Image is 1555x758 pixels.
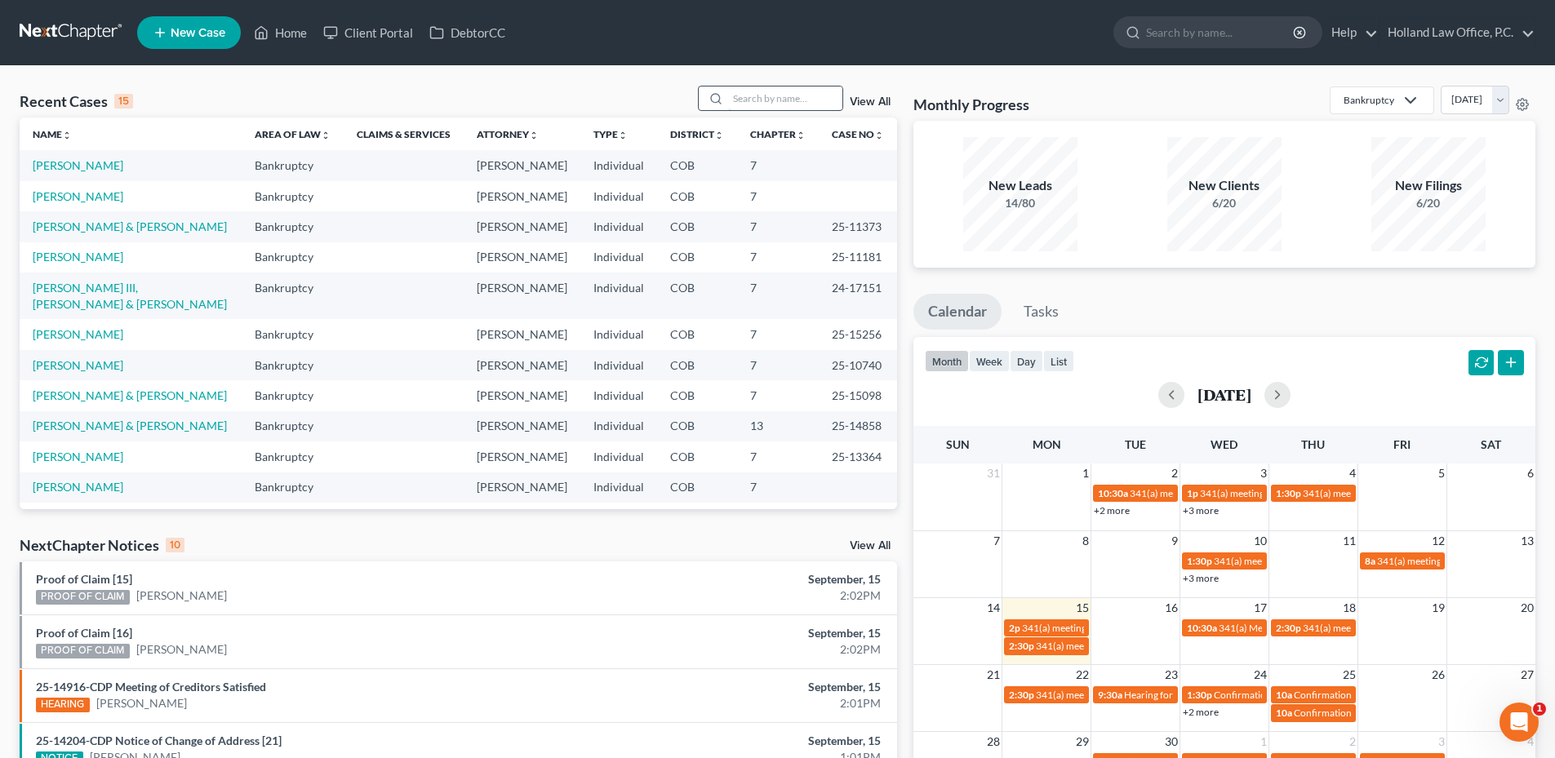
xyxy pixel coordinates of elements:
[33,358,123,372] a: [PERSON_NAME]
[1341,598,1357,618] span: 18
[1341,665,1357,685] span: 25
[618,131,628,140] i: unfold_more
[657,211,737,242] td: COB
[1276,707,1292,719] span: 10a
[1519,598,1535,618] span: 20
[946,437,970,451] span: Sun
[464,411,580,441] td: [PERSON_NAME]
[1163,732,1180,751] span: 30
[242,319,344,349] td: Bankruptcy
[33,219,227,233] a: [PERSON_NAME] & [PERSON_NAME]
[580,181,657,211] td: Individual
[33,450,123,463] a: [PERSON_NAME]
[737,211,819,242] td: 7
[1022,622,1266,634] span: 341(a) meeting for [PERSON_NAME] & [PERSON_NAME]
[1252,531,1268,551] span: 10
[1259,463,1268,483] span: 3
[1499,703,1539,742] iframe: Intercom live chat
[1519,665,1535,685] span: 27
[657,350,737,380] td: COB
[136,587,227,604] a: [PERSON_NAME]
[1348,732,1357,751] span: 2
[580,380,657,410] td: Individual
[819,211,897,242] td: 25-11373
[737,242,819,273] td: 7
[913,95,1029,114] h3: Monthly Progress
[819,242,897,273] td: 25-11181
[1187,487,1198,499] span: 1p
[1130,487,1374,499] span: 341(a) meeting for [PERSON_NAME] & [PERSON_NAME]
[33,158,123,172] a: [PERSON_NAME]
[657,411,737,441] td: COB
[464,441,580,472] td: [PERSON_NAME]
[1010,350,1043,372] button: day
[464,503,580,533] td: [PERSON_NAME]
[580,211,657,242] td: Individual
[737,411,819,441] td: 13
[850,96,891,108] a: View All
[33,281,227,311] a: [PERSON_NAME] III, [PERSON_NAME] & [PERSON_NAME]
[464,319,580,349] td: [PERSON_NAME]
[1341,531,1357,551] span: 11
[657,242,737,273] td: COB
[657,273,737,319] td: COB
[1276,689,1292,701] span: 10a
[796,131,806,140] i: unfold_more
[1009,689,1034,701] span: 2:30p
[969,350,1010,372] button: week
[1146,17,1295,47] input: Search by name...
[1219,622,1377,634] span: 341(a) Meeting for [PERSON_NAME]
[593,128,628,140] a: Typeunfold_more
[166,538,184,552] div: 10
[464,181,580,211] td: [PERSON_NAME]
[1526,463,1535,483] span: 6
[737,441,819,472] td: 7
[737,472,819,503] td: 7
[1365,555,1375,567] span: 8a
[657,503,737,533] td: COB
[1371,176,1486,195] div: New Filings
[1170,531,1180,551] span: 9
[1252,665,1268,685] span: 24
[1170,463,1180,483] span: 2
[36,698,90,712] div: HEARING
[36,644,130,658] div: PROOF OF CLAIM
[1200,487,1444,499] span: 341(a) meeting for [PERSON_NAME] & [PERSON_NAME]
[36,590,130,605] div: PROOF OF CLAIM
[114,94,133,109] div: 15
[1009,294,1073,330] a: Tasks
[36,626,132,640] a: Proof of Claim [16]
[1036,640,1272,652] span: 341(a) meeting for [MEDICAL_DATA][PERSON_NAME]
[1183,572,1219,584] a: +3 more
[657,380,737,410] td: COB
[1163,598,1180,618] span: 16
[1197,386,1251,403] h2: [DATE]
[657,181,737,211] td: COB
[242,411,344,441] td: Bankruptcy
[242,441,344,472] td: Bankruptcy
[714,131,724,140] i: unfold_more
[344,117,464,150] th: Claims & Services
[985,665,1002,685] span: 21
[1163,665,1180,685] span: 23
[242,150,344,180] td: Bankruptcy
[33,419,227,432] a: [PERSON_NAME] & [PERSON_NAME]
[580,472,657,503] td: Individual
[1187,555,1212,567] span: 1:30p
[464,350,580,380] td: [PERSON_NAME]
[242,211,344,242] td: Bankruptcy
[242,380,344,410] td: Bankruptcy
[464,273,580,319] td: [PERSON_NAME]
[610,587,881,604] div: 2:02PM
[242,350,344,380] td: Bankruptcy
[464,242,580,273] td: [PERSON_NAME]
[657,150,737,180] td: COB
[1074,732,1091,751] span: 29
[1033,437,1061,451] span: Mon
[610,695,881,711] div: 2:01PM
[819,319,897,349] td: 25-15256
[1519,531,1535,551] span: 13
[610,571,881,587] div: September, 15
[737,350,819,380] td: 7
[33,480,123,494] a: [PERSON_NAME]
